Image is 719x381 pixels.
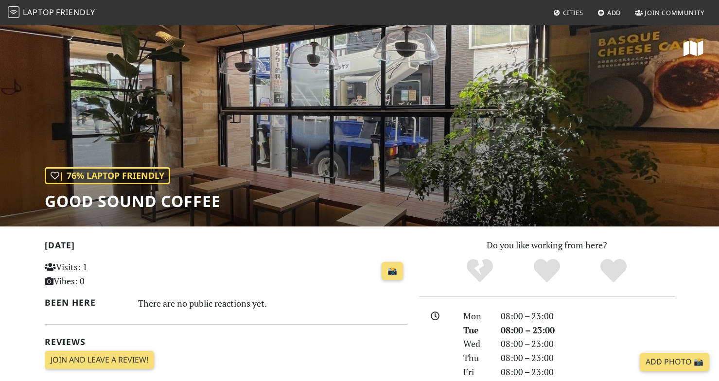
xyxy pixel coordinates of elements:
[645,8,704,17] span: Join Community
[457,351,494,365] div: Thu
[45,260,158,288] p: Visits: 1 Vibes: 0
[45,192,221,210] h1: GOOD SOUND COFFEE
[513,258,580,284] div: Yes
[8,6,19,18] img: LaptopFriendly
[23,7,54,17] span: Laptop
[45,297,127,308] h2: Been here
[8,4,95,21] a: LaptopFriendly LaptopFriendly
[45,167,170,184] div: | 76% Laptop Friendly
[549,4,587,21] a: Cities
[457,323,494,337] div: Tue
[563,8,583,17] span: Cities
[594,4,625,21] a: Add
[495,309,681,323] div: 08:00 – 23:00
[631,4,708,21] a: Join Community
[495,351,681,365] div: 08:00 – 23:00
[640,353,709,371] a: Add Photo 📸
[607,8,621,17] span: Add
[419,238,675,252] p: Do you like working from here?
[457,309,494,323] div: Mon
[382,262,403,280] a: 📸
[580,258,647,284] div: Definitely!
[495,337,681,351] div: 08:00 – 23:00
[457,365,494,379] div: Fri
[446,258,513,284] div: No
[457,337,494,351] div: Wed
[495,365,681,379] div: 08:00 – 23:00
[495,323,681,337] div: 08:00 – 23:00
[45,337,407,347] h2: Reviews
[45,240,407,254] h2: [DATE]
[138,295,407,311] div: There are no public reactions yet.
[56,7,95,17] span: Friendly
[45,351,154,369] a: Join and leave a review!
